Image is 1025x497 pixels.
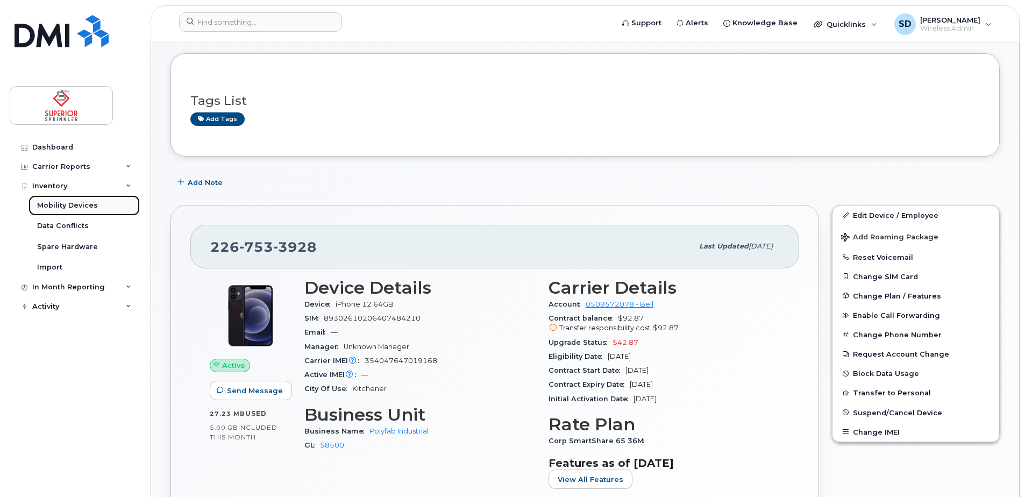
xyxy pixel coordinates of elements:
[304,385,352,393] span: City Of Use
[832,205,999,225] a: Edit Device / Employee
[344,343,409,351] span: Unknown Manager
[669,12,716,34] a: Alerts
[558,474,623,485] span: View All Features
[832,403,999,422] button: Suspend/Cancel Device
[887,13,999,35] div: Sean Duncan
[304,278,536,297] h3: Device Details
[549,395,633,403] span: Initial Activation Date
[841,233,938,243] span: Add Roaming Package
[832,383,999,402] button: Transfer to Personal
[190,112,245,126] a: Add tags
[352,385,387,393] span: Kitchener
[179,12,342,32] input: Find something...
[630,380,653,388] span: [DATE]
[716,12,805,34] a: Knowledge Base
[827,20,866,29] span: Quicklinks
[304,300,336,308] span: Device
[749,242,773,250] span: [DATE]
[304,441,320,449] span: GL
[170,173,232,192] button: Add Note
[210,381,292,400] button: Send Message
[608,352,631,360] span: [DATE]
[853,292,941,300] span: Change Plan / Features
[304,357,365,365] span: Carrier IMEI
[549,380,630,388] span: Contract Expiry Date
[549,314,780,333] span: $92.87
[832,286,999,306] button: Change Plan / Features
[273,239,317,255] span: 3928
[190,94,980,108] h3: Tags List
[239,239,273,255] span: 753
[324,314,421,322] span: 89302610206407484210
[832,325,999,344] button: Change Phone Number
[631,18,661,29] span: Support
[615,12,669,34] a: Support
[549,300,586,308] span: Account
[549,314,618,322] span: Contract balance
[227,386,283,396] span: Send Message
[361,371,368,379] span: —
[549,352,608,360] span: Eligibility Date
[304,427,369,435] span: Business Name
[586,300,653,308] a: 0509572078 - Bell
[559,324,651,332] span: Transfer responsibility cost
[625,366,649,374] span: [DATE]
[899,18,912,31] span: SD
[304,343,344,351] span: Manager
[188,177,223,188] span: Add Note
[832,306,999,325] button: Enable Call Forwarding
[686,18,708,29] span: Alerts
[853,311,940,319] span: Enable Call Forwarding
[245,409,267,417] span: used
[210,239,317,255] span: 226
[633,395,657,403] span: [DATE]
[320,441,344,449] a: 58500
[549,278,780,297] h3: Carrier Details
[832,422,999,442] button: Change IMEI
[304,405,536,424] h3: Business Unit
[210,423,277,441] span: included this month
[549,457,780,470] h3: Features as of [DATE]
[304,371,361,379] span: Active IMEI
[365,357,437,365] span: 354047647019168
[653,324,679,332] span: $92.87
[732,18,798,29] span: Knowledge Base
[210,410,245,417] span: 27.23 MB
[832,247,999,267] button: Reset Voicemail
[832,364,999,383] button: Block Data Usage
[699,242,749,250] span: Last updated
[920,24,980,33] span: Wireless Admin
[832,225,999,247] button: Add Roaming Package
[218,283,283,348] img: iPhone_12.jpg
[853,408,942,416] span: Suspend/Cancel Device
[920,16,980,24] span: [PERSON_NAME]
[369,427,429,435] a: Polyfab Industrial
[336,300,394,308] span: iPhone 12 64GB
[331,328,338,336] span: —
[549,415,780,434] h3: Rate Plan
[222,360,245,371] span: Active
[549,437,650,445] span: Corp SmartShare 65 36M
[549,470,632,489] button: View All Features
[832,267,999,286] button: Change SIM Card
[210,424,238,431] span: 5.00 GB
[304,328,331,336] span: Email
[549,338,613,346] span: Upgrade Status
[613,338,638,346] span: $42.87
[549,366,625,374] span: Contract Start Date
[832,344,999,364] button: Request Account Change
[806,13,885,35] div: Quicklinks
[304,314,324,322] span: SIM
